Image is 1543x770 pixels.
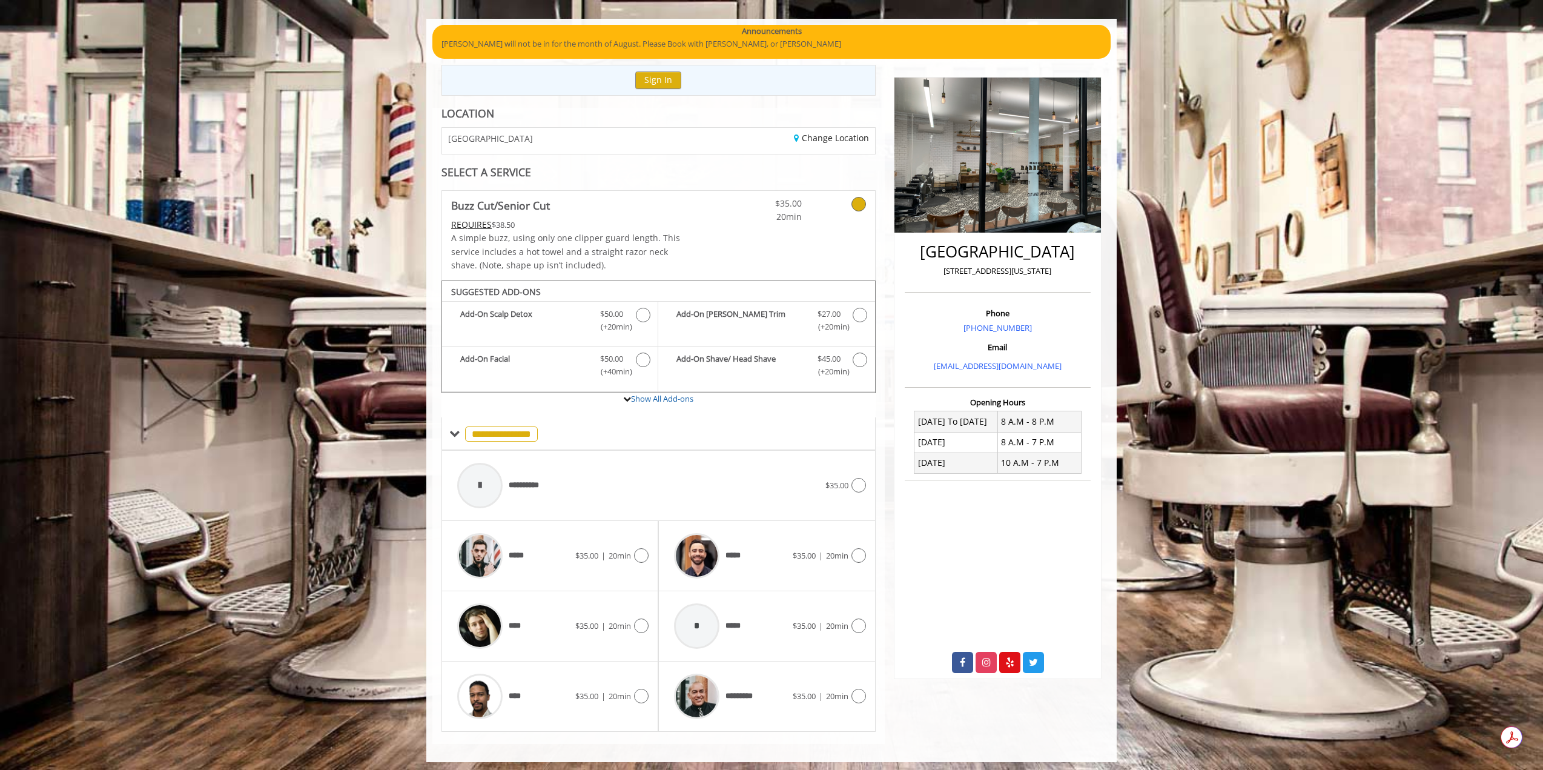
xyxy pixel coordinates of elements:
[575,550,598,561] span: $35.00
[676,308,805,333] b: Add-On [PERSON_NAME] Trim
[441,167,876,178] div: SELECT A SERVICE
[451,197,550,214] b: Buzz Cut/Senior Cut
[914,411,998,432] td: [DATE] To [DATE]
[997,411,1081,432] td: 8 A.M - 8 P.M
[826,691,848,702] span: 20min
[826,620,848,631] span: 20min
[819,691,823,702] span: |
[730,210,802,224] span: 20min
[818,353,841,365] span: $45.00
[818,308,841,320] span: $27.00
[908,243,1088,261] h2: [GEOGRAPHIC_DATA]
[451,231,695,272] p: A simple buzz, using only one clipper guard length. This service includes a hot towel and a strai...
[742,25,802,38] b: Announcements
[908,309,1088,317] h3: Phone
[448,308,652,336] label: Add-On Scalp Detox
[676,353,805,378] b: Add-On Shave/ Head Shave
[914,453,998,473] td: [DATE]
[448,134,533,143] span: [GEOGRAPHIC_DATA]
[826,550,848,561] span: 20min
[601,550,606,561] span: |
[451,286,541,297] b: SUGGESTED ADD-ONS
[451,219,492,230] span: This service needs some Advance to be paid before we block your appointment
[451,218,695,231] div: $38.50
[908,343,1088,351] h3: Email
[793,620,816,631] span: $35.00
[601,691,606,702] span: |
[441,106,494,121] b: LOCATION
[664,353,868,381] label: Add-On Shave/ Head Shave
[905,398,1091,407] h3: Opening Hours
[600,308,623,320] span: $50.00
[600,353,623,365] span: $50.00
[819,550,823,561] span: |
[811,365,847,378] span: (+20min )
[594,320,630,333] span: (+20min )
[635,71,681,89] button: Sign In
[914,432,998,453] td: [DATE]
[793,550,816,561] span: $35.00
[963,322,1032,333] a: [PHONE_NUMBER]
[819,620,823,631] span: |
[609,691,631,702] span: 20min
[664,308,868,336] label: Add-On Beard Trim
[460,308,588,333] b: Add-On Scalp Detox
[908,265,1088,277] p: [STREET_ADDRESS][US_STATE]
[575,691,598,702] span: $35.00
[997,432,1081,453] td: 8 A.M - 7 P.M
[631,393,693,404] a: Show All Add-ons
[594,365,630,378] span: (+40min )
[609,550,631,561] span: 20min
[601,620,606,631] span: |
[460,353,588,378] b: Add-On Facial
[441,280,876,393] div: Buzz Cut/Senior Cut Add-onS
[448,353,652,381] label: Add-On Facial
[730,197,802,210] span: $35.00
[934,360,1062,371] a: [EMAIL_ADDRESS][DOMAIN_NAME]
[811,320,847,333] span: (+20min )
[997,453,1081,473] td: 10 A.M - 7 P.M
[441,38,1102,50] p: [PERSON_NAME] will not be in for the month of August. Please Book with [PERSON_NAME], or [PERSON_...
[794,132,869,144] a: Change Location
[609,620,631,631] span: 20min
[793,691,816,702] span: $35.00
[575,620,598,631] span: $35.00
[825,480,848,491] span: $35.00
